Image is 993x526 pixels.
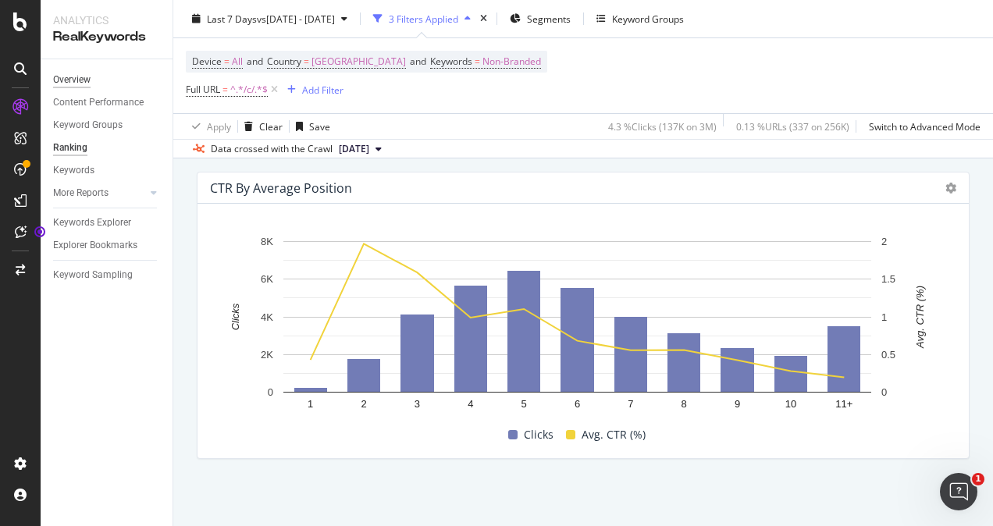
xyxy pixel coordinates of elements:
a: Ranking [53,140,162,156]
text: 1 [308,398,313,410]
text: 0 [268,386,273,398]
span: Non-Branded [482,51,541,73]
text: 8K [261,236,273,247]
span: Last 7 Days [207,12,257,25]
text: 6 [575,398,580,410]
div: Content Performance [53,94,144,111]
div: 4.3 % Clicks ( 137K on 3M ) [608,119,717,133]
div: Save [309,119,330,133]
text: 2 [361,398,366,410]
iframe: Intercom live chat [940,473,977,510]
text: 1 [881,311,887,323]
a: Explorer Bookmarks [53,237,162,254]
span: All [232,51,243,73]
a: Keyword Groups [53,117,162,133]
text: 4 [468,398,473,410]
span: = [224,55,230,68]
text: 9 [735,398,740,410]
div: Data crossed with the Crawl [211,142,333,156]
span: Avg. CTR (%) [582,425,646,444]
span: Full URL [186,83,220,96]
a: Content Performance [53,94,162,111]
span: Segments [527,12,571,25]
span: Country [267,55,301,68]
a: Keyword Sampling [53,267,162,283]
text: 3 [415,398,420,410]
button: Keyword Groups [590,6,690,31]
div: Keywords Explorer [53,215,131,231]
text: 6K [261,274,273,286]
span: Keywords [430,55,472,68]
a: Overview [53,72,162,88]
button: Apply [186,114,231,139]
a: More Reports [53,185,146,201]
div: 3 Filters Applied [389,12,458,25]
text: 11+ [835,398,852,410]
div: Explorer Bookmarks [53,237,137,254]
text: 10 [785,398,796,410]
span: and [410,55,426,68]
text: 2 [881,236,887,247]
span: = [475,55,480,68]
text: 0 [881,386,887,398]
div: Keyword Groups [612,12,684,25]
text: 2K [261,349,273,361]
button: Last 7 Daysvs[DATE] - [DATE] [186,6,354,31]
text: 7 [628,398,633,410]
div: Keywords [53,162,94,179]
text: Avg. CTR (%) [914,286,926,349]
div: Keyword Groups [53,117,123,133]
span: [GEOGRAPHIC_DATA] [311,51,406,73]
div: Analytics [53,12,160,28]
span: 1 [972,473,984,485]
div: RealKeywords [53,28,160,46]
span: Clicks [524,425,553,444]
button: Switch to Advanced Mode [863,114,981,139]
span: = [222,83,228,96]
div: More Reports [53,185,109,201]
button: 3 Filters Applied [367,6,477,31]
span: = [304,55,309,68]
div: Apply [207,119,231,133]
button: [DATE] [333,140,388,158]
div: 0.13 % URLs ( 337 on 256K ) [736,119,849,133]
div: Keyword Sampling [53,267,133,283]
svg: A chart. [210,233,945,423]
span: 2025 Oct. 4th [339,142,369,156]
button: Clear [238,114,283,139]
div: CTR By Average Position [210,180,352,196]
div: times [477,11,490,27]
div: Tooltip anchor [33,225,47,239]
div: Switch to Advanced Mode [869,119,981,133]
text: 0.5 [881,349,895,361]
span: Device [192,55,222,68]
text: 1.5 [881,274,895,286]
button: Segments [504,6,577,31]
div: Overview [53,72,91,88]
text: 5 [521,398,527,410]
div: Clear [259,119,283,133]
div: Ranking [53,140,87,156]
span: and [247,55,263,68]
span: vs [DATE] - [DATE] [257,12,335,25]
text: 4K [261,311,273,323]
button: Add Filter [281,80,343,99]
a: Keywords [53,162,162,179]
button: Save [290,114,330,139]
text: 8 [682,398,687,410]
text: Clicks [230,304,241,331]
a: Keywords Explorer [53,215,162,231]
div: Add Filter [302,83,343,96]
